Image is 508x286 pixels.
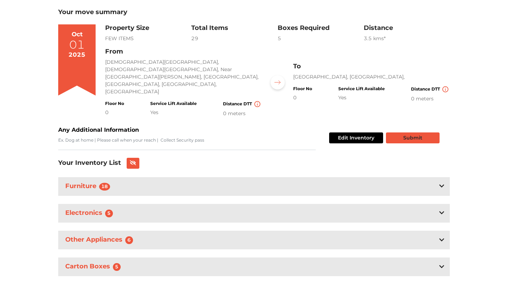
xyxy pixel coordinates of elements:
[58,8,450,16] h3: Your move summary
[364,35,450,42] div: 3.5 km s*
[191,24,277,32] h3: Total Items
[150,109,197,116] div: Yes
[329,132,383,143] button: Edit Inventory
[293,86,312,91] h4: Floor No
[64,235,137,245] h3: Other Appliances
[223,110,262,117] div: 0 meters
[64,181,114,192] h3: Furniture
[58,126,139,133] b: Any Additional Information
[105,210,113,217] span: 5
[364,24,450,32] h3: Distance
[338,86,385,91] h4: Service Lift Available
[386,132,440,143] button: Submit
[64,208,117,219] h3: Electronics
[105,35,191,42] div: FEW ITEMS
[411,95,450,102] div: 0 meters
[150,101,197,106] h4: Service Lift Available
[58,159,121,167] h3: Your Inventory List
[191,35,277,42] div: 29
[69,39,85,50] div: 01
[223,101,262,107] h4: Distance DTT
[293,94,312,101] div: 0
[338,94,385,101] div: Yes
[105,58,262,95] p: [DEMOGRAPHIC_DATA][GEOGRAPHIC_DATA], [DEMOGRAPHIC_DATA][GEOGRAPHIC_DATA], Near [GEOGRAPHIC_DATA][...
[278,24,364,32] h3: Boxes Required
[105,24,191,32] h3: Property Size
[105,101,124,106] h4: Floor No
[125,236,133,244] span: 6
[411,86,450,92] h4: Distance DTT
[64,261,125,272] h3: Carton Boxes
[72,30,83,39] div: Oct
[105,48,262,56] h3: From
[68,50,85,60] div: 2025
[105,109,124,116] div: 0
[293,63,450,70] h3: To
[293,73,450,81] p: [GEOGRAPHIC_DATA], [GEOGRAPHIC_DATA],
[113,263,121,271] span: 5
[278,35,364,42] div: 5
[99,183,110,191] span: 18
